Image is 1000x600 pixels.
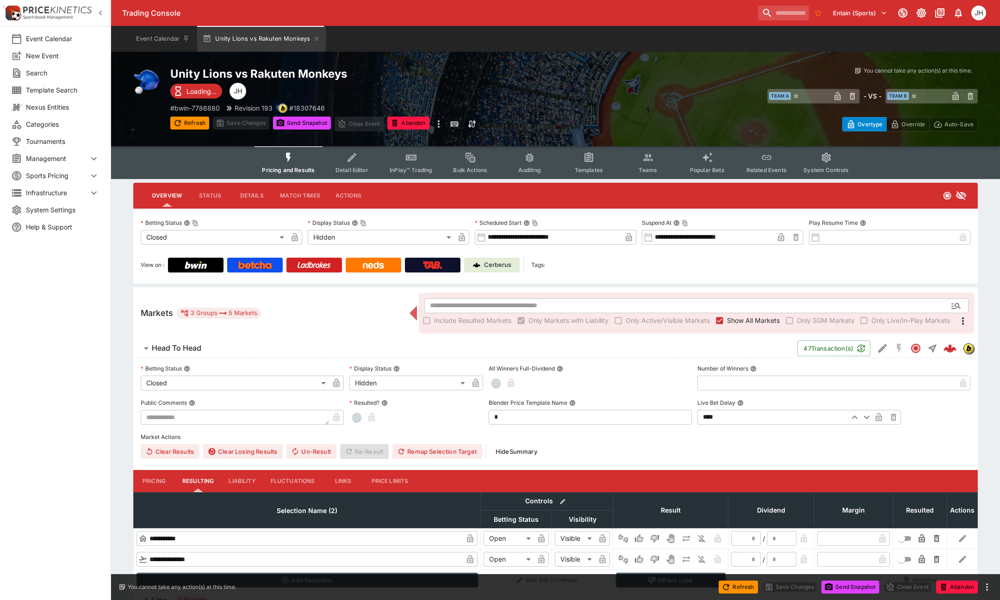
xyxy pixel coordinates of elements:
p: Revision 193 [235,103,273,113]
span: Only Markets with Liability [528,315,609,325]
span: Only Live/In-Play Markets [871,315,950,325]
div: 0869301b-d570-487f-a4c7-216a048b87f7 [944,342,957,355]
span: Pricing and Results [262,167,315,173]
button: Copy To Clipboard [192,220,199,226]
button: Scheduled StartCopy To Clipboard [523,220,530,226]
p: Override [901,119,925,129]
span: System Controls [803,167,849,173]
button: Match Times [273,185,328,207]
img: Bwin [185,261,207,269]
svg: More [957,315,969,327]
button: Bulk Edit (Controls) [484,573,610,588]
button: Bulk edit [557,495,569,507]
div: 3 Groups 5 Markets [180,308,257,319]
span: Only Active/Visible Markets [626,315,710,325]
p: Betting Status [141,365,182,372]
svg: Closed [943,191,952,200]
input: search [758,6,809,20]
button: Overview [144,185,189,207]
p: Blender Price Template Name [489,399,567,407]
span: Nexus Entities [26,102,99,112]
th: Resulted [893,492,947,528]
button: Actions [328,185,369,207]
button: Links [323,470,364,492]
div: Hidden [308,230,454,245]
button: more [433,117,444,131]
span: Un-Result [286,444,336,459]
button: Number of Winners [750,365,757,372]
button: Win [632,552,646,567]
button: Refresh [170,117,209,130]
img: Cerberus [473,261,480,269]
label: Market Actions [141,430,970,444]
img: PriceKinetics [23,6,92,13]
button: more [981,581,993,593]
button: SGM Disabled [891,340,907,357]
button: Closed [907,340,924,357]
img: bwin.png [279,104,287,112]
button: Eliminated In Play [695,552,709,567]
p: Number of Winners [697,365,748,372]
span: InPlay™ Trading [390,167,432,173]
button: Win [632,531,646,546]
button: Send Snapshot [273,117,331,130]
span: Categories [26,119,99,129]
button: Add Selection [137,573,478,588]
button: Resulted? [381,400,388,406]
button: Liability [221,470,263,492]
button: Blender Price Template Name [569,400,576,406]
div: Hidden [349,376,468,390]
button: Send Snapshot [821,581,879,594]
div: Visible [555,552,595,567]
p: Display Status [349,365,391,372]
button: Push [679,552,694,567]
span: Infrastructure [26,188,88,198]
label: Tags: [531,258,545,272]
button: Straight [924,340,941,357]
th: Result [613,492,728,528]
p: Copy To Clipboard [289,103,325,113]
button: Others Lose [616,573,726,588]
img: Neds [363,261,384,269]
th: Dividend [728,492,814,528]
span: Team B [887,92,909,100]
span: Visibility [559,514,607,525]
button: Fluctuations [263,470,323,492]
button: Void [663,531,678,546]
div: Closed [141,230,287,245]
img: baseball.png [133,67,163,96]
button: Open [948,297,964,314]
span: New Event [26,51,99,61]
button: Pricing [133,470,175,492]
button: Public Comments [189,400,195,406]
span: Sports Pricing [26,171,88,180]
button: Not Set [616,552,631,567]
th: Actions [947,492,978,528]
svg: Hidden [956,190,967,201]
span: Mark an event as closed and abandoned. [936,581,978,591]
div: bwin [963,343,974,354]
div: Open [484,531,534,546]
h6: - VS - [863,91,882,101]
button: Void [663,552,678,567]
span: Re-Result [340,444,389,459]
button: Event Calendar [130,26,195,52]
img: Betcha [238,261,272,269]
th: Margin [814,492,893,528]
span: Only SGM Markets [797,315,854,325]
button: Betting Status [184,365,190,372]
button: Eliminated In Play [695,531,709,546]
button: No Bookmarks [811,6,826,20]
span: Teams [639,167,657,173]
h5: Markets [141,308,173,318]
div: Start From [842,117,978,131]
span: Templates [575,167,603,173]
button: Select Tenant [827,6,893,20]
h2: Copy To Clipboard [170,67,574,81]
span: Detail Editor [335,167,368,173]
span: Help & Support [26,222,99,232]
a: Cerberus [464,258,520,272]
button: Documentation [932,5,948,21]
span: Search [26,68,99,78]
button: All Winners Full-Dividend [557,365,563,372]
